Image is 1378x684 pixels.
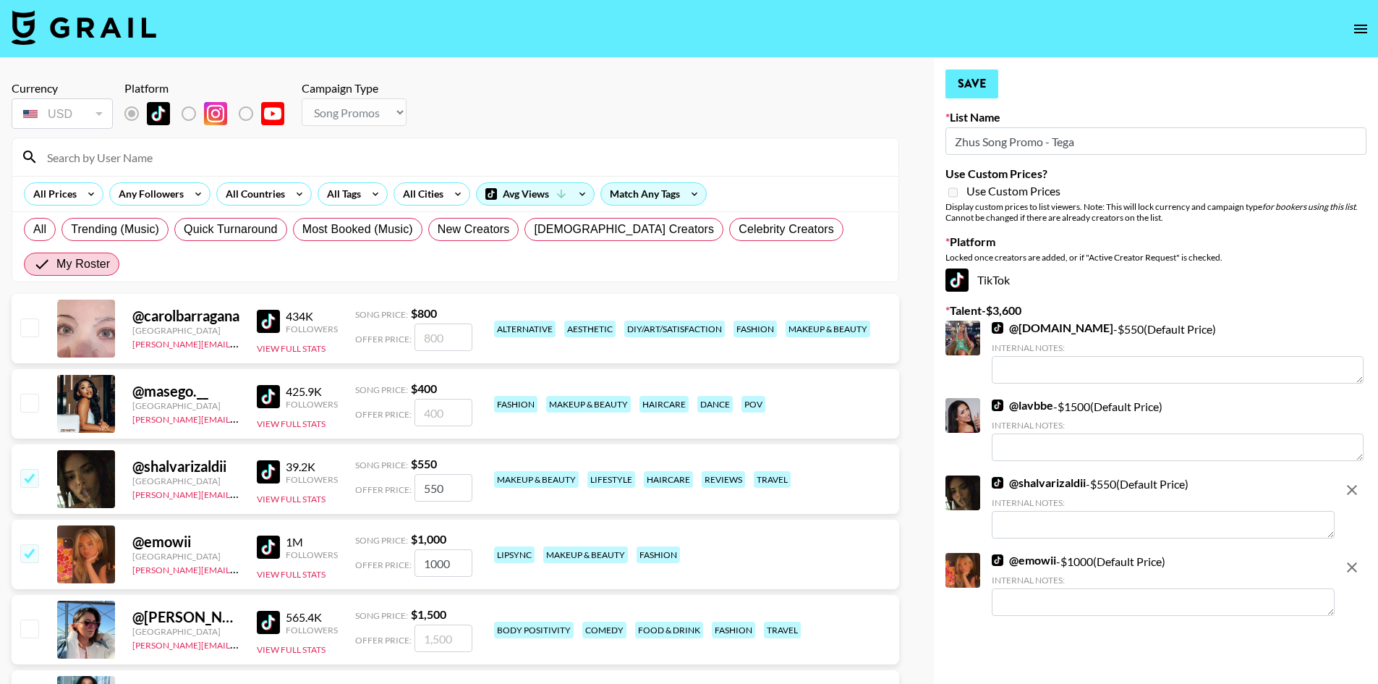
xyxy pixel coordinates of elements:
[318,183,364,205] div: All Tags
[1337,553,1366,582] button: remove
[33,221,46,238] span: All
[132,382,239,400] div: @ masego.__
[257,644,326,655] button: View Full Stats
[355,409,412,420] span: Offer Price:
[132,400,239,411] div: [GEOGRAPHIC_DATA]
[601,183,706,205] div: Match Any Tags
[411,457,437,470] strong: $ 550
[414,324,472,351] input: 800
[945,269,1366,292] div: TikTok
[355,560,412,570] span: Offer Price:
[286,535,338,549] div: 1M
[286,399,338,410] div: Followers
[1337,476,1366,504] button: remove
[992,554,1003,566] img: TikTok
[564,321,616,337] div: aesthetic
[38,145,890,169] input: Search by User Name
[644,471,693,488] div: haircare
[992,553,1056,567] a: @emowii
[132,457,239,476] div: @ shalvarizaldii
[257,611,280,634] img: TikTok
[302,81,407,96] div: Campaign Type
[414,474,472,502] input: 550
[12,81,113,96] div: Currency
[1346,14,1375,43] button: open drawer
[355,484,412,495] span: Offer Price:
[257,569,326,580] button: View Full Stats
[132,626,239,637] div: [GEOGRAPHIC_DATA]
[71,221,159,238] span: Trending (Music)
[992,477,1003,489] img: TikTok
[587,471,635,488] div: lifestyle
[184,221,278,238] span: Quick Turnaround
[132,608,239,626] div: @ [PERSON_NAME].mackenzlee
[712,622,755,638] div: fashion
[414,399,472,426] input: 400
[286,625,338,636] div: Followers
[286,384,338,399] div: 425.9K
[411,532,446,546] strong: $ 1,000
[635,622,703,638] div: food & drink
[945,110,1366,124] label: List Name
[56,256,110,273] span: My Roster
[494,396,537,413] div: fashion
[945,166,1366,181] label: Use Custom Prices?
[12,10,156,45] img: Grail Talent
[257,494,326,504] button: View Full Stats
[945,252,1366,263] div: Locked once creators are added, or if "Active Creator Request" is checked.
[534,221,714,238] span: [DEMOGRAPHIC_DATA] Creators
[411,607,446,621] strong: $ 1,500
[543,546,628,563] div: makeup & beauty
[639,396,689,413] div: haircare
[132,476,239,486] div: [GEOGRAPHIC_DATA]
[12,96,113,132] div: Remove selected talent to change your currency
[945,269,969,292] img: TikTok
[992,322,1003,334] img: TikTok
[414,549,472,577] input: 1,000
[286,610,338,625] div: 565.4K
[992,321,1113,335] a: @[DOMAIN_NAME]
[257,310,280,333] img: TikTok
[132,533,239,551] div: @ emowii
[124,98,296,129] div: Remove selected talent to change platforms
[132,411,415,425] a: [PERSON_NAME][EMAIL_ADDRESS][PERSON_NAME][DOMAIN_NAME]
[992,398,1364,461] div: - $ 1500 (Default Price)
[992,400,1003,411] img: TikTok
[286,460,338,474] div: 39.2K
[992,398,1053,413] a: @lavbbe
[945,303,1366,318] label: Talent - $ 3,600
[546,396,631,413] div: makeup & beauty
[697,396,733,413] div: dance
[355,610,408,621] span: Song Price:
[945,201,1366,223] div: Display custom prices to list viewers. Note: This will lock currency and campaign type . Cannot b...
[741,396,765,413] div: pov
[992,420,1364,431] div: Internal Notes:
[394,183,446,205] div: All Cities
[966,184,1060,198] span: Use Custom Prices
[355,384,408,395] span: Song Price:
[764,622,801,638] div: travel
[217,183,288,205] div: All Countries
[257,460,280,484] img: TikTok
[14,101,110,127] div: USD
[132,637,415,651] a: [PERSON_NAME][EMAIL_ADDRESS][PERSON_NAME][DOMAIN_NAME]
[355,460,408,470] span: Song Price:
[257,536,280,559] img: TikTok
[733,321,777,337] div: fashion
[257,385,280,408] img: TikTok
[132,551,239,562] div: [GEOGRAPHIC_DATA]
[110,183,187,205] div: Any Followers
[1262,201,1356,212] em: for bookers using this list
[624,321,725,337] div: diy/art/satisfaction
[132,325,239,336] div: [GEOGRAPHIC_DATA]
[992,342,1364,353] div: Internal Notes:
[494,622,574,638] div: body positivity
[147,102,170,125] img: TikTok
[477,183,594,205] div: Avg Views
[355,309,408,320] span: Song Price:
[786,321,870,337] div: makeup & beauty
[286,309,338,324] div: 434K
[582,622,626,638] div: comedy
[286,549,338,560] div: Followers
[754,471,791,488] div: travel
